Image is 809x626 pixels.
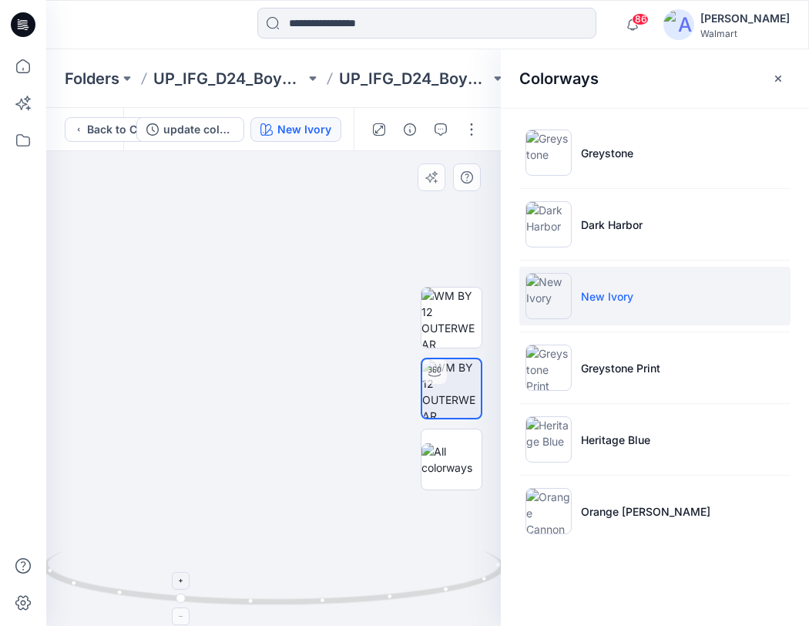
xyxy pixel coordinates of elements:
button: update coloways [136,117,244,142]
button: Details [398,117,422,142]
span: 86 [632,13,649,25]
img: Heritage Blue [525,416,572,463]
p: Dark Harbor [581,217,643,233]
div: [PERSON_NAME] [700,9,790,28]
img: Greystone [525,130,572,176]
img: Orange Cannon [525,488,572,534]
p: Greystone [581,145,633,161]
div: update coloways [163,121,234,138]
p: Heritage Blue [581,432,650,448]
div: Walmart [700,28,790,39]
img: WM BY 12 OUTERWEAR Turntable with Avatar [422,359,481,418]
button: Back to Current Version [65,117,224,142]
a: UP_IFG_D24_Boys Outerwear [153,68,305,89]
img: All colorways [421,443,482,476]
a: Folders [65,68,119,89]
img: avatar [663,9,694,40]
button: New Ivory [250,117,341,142]
img: WM BY 12 OUTERWEAR Colorway wo Avatar [421,288,482,348]
img: Dark Harbor [525,201,572,247]
p: Orange [PERSON_NAME] [581,503,710,520]
div: New Ivory [277,121,331,138]
img: New Ivory [525,273,572,319]
p: New Ivory [581,288,633,305]
p: Greystone Print [581,360,660,376]
img: Greystone Print [525,345,572,391]
h2: Colorways [519,69,599,88]
a: UP_IFG_D24_Boys Outerwear Board [339,68,491,89]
